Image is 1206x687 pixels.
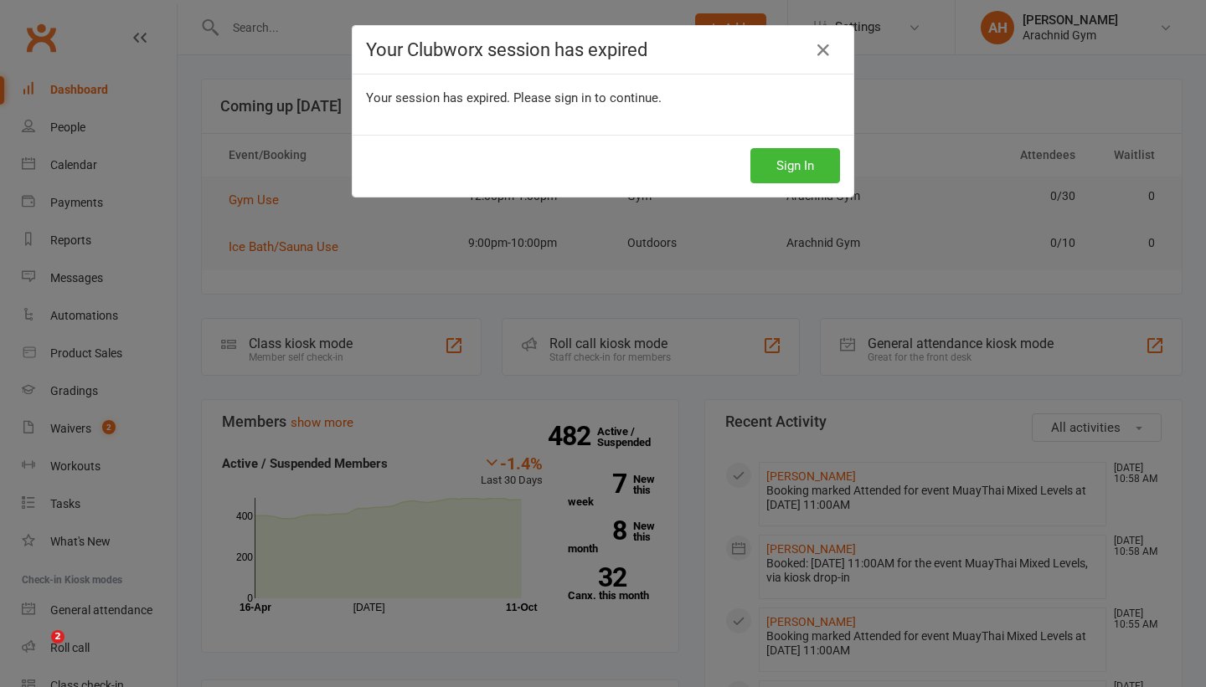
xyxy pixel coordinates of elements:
span: 2 [51,630,64,643]
span: Your session has expired. Please sign in to continue. [366,90,662,105]
a: Close [810,37,837,64]
h4: Your Clubworx session has expired [366,39,840,60]
button: Sign In [750,148,840,183]
iframe: Intercom live chat [17,630,57,670]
